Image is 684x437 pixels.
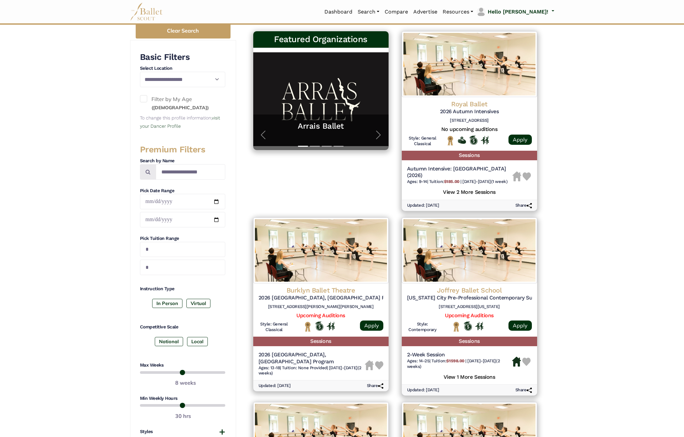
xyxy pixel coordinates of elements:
[140,188,225,194] h4: Pick Date Range
[440,5,476,19] a: Resources
[365,360,374,370] img: Housing Unavailable
[481,136,489,144] img: In Person
[407,136,438,147] h6: Style: General Classical
[187,337,208,346] label: Local
[407,358,430,363] span: Ages: 14-25
[259,321,290,333] h6: Style: General Classical
[407,179,513,185] h6: | |
[446,136,454,146] img: National
[322,142,332,150] button: Slide 3
[475,322,483,330] img: In Person
[522,358,531,366] img: Heart
[407,126,532,133] h5: No upcoming auditions
[407,358,512,370] h6: | |
[304,321,312,332] img: National
[140,286,225,292] h4: Instruction Type
[140,52,225,63] h3: Basic Filters
[429,179,460,184] span: Tuition:
[140,362,225,369] h4: Max Weeks
[382,5,411,19] a: Compare
[315,321,323,331] img: Offers Scholarship
[445,312,493,319] a: Upcoming Auditions
[259,351,365,365] h5: 2026 [GEOGRAPHIC_DATA], [GEOGRAPHIC_DATA] Program
[156,164,225,180] input: Search by names...
[402,218,537,283] img: Logo
[259,365,365,376] h6: | |
[407,358,500,369] span: [DATE]-[DATE] (2 weeks)
[523,172,531,181] img: Heart
[407,372,532,381] h5: View 1 More Sessions
[367,383,383,389] h6: Share
[259,383,291,389] h6: Updated: [DATE]
[407,351,512,358] h5: 2-Week Session
[477,7,486,16] img: profile picture
[151,105,209,111] small: ([DEMOGRAPHIC_DATA])
[136,24,231,39] button: Clear Search
[446,358,464,363] b: $1598.00
[452,321,460,332] img: National
[512,171,521,181] img: Housing Unavailable
[444,179,459,184] b: $185.00
[355,5,382,19] a: Search
[469,136,478,145] img: Offers Scholarship
[402,337,537,346] h5: Sessions
[360,321,383,331] a: Apply
[186,299,210,308] label: Virtual
[140,395,225,402] h4: Min Weekly Hours
[488,8,548,16] p: Hello [PERSON_NAME]!
[458,137,466,144] img: Offers Financial Aid
[402,151,537,160] h5: Sessions
[259,286,383,295] h4: Burklyn Ballet Theatre
[140,235,225,242] h4: Pick Tuition Range
[334,142,343,150] button: Slide 4
[407,108,532,115] h5: 2026 Autumn Intensives
[296,312,345,319] a: Upcoming Auditions
[407,187,532,196] h5: View 2 More Sessions
[175,379,196,387] output: 8 weeks
[140,144,225,155] h3: Premium Filters
[515,203,532,208] h6: Share
[322,5,355,19] a: Dashboard
[512,357,521,367] img: Housing Available
[298,142,308,150] button: Slide 1
[140,428,225,435] button: Styles
[327,322,335,330] img: In Person
[407,387,439,393] h6: Updated: [DATE]
[407,286,532,295] h4: Joffrey Ballet School
[407,118,532,123] h6: [STREET_ADDRESS]
[282,365,327,370] span: Tuition: None Provided
[140,65,225,72] h4: Select Location
[407,304,532,310] h6: [STREET_ADDRESS][US_STATE]
[259,295,383,301] h5: 2026 [GEOGRAPHIC_DATA], [GEOGRAPHIC_DATA] Program
[407,100,532,108] h4: Royal Ballet
[140,115,220,129] small: To change this profile information,
[260,121,382,131] a: Arrais Ballet
[310,142,320,150] button: Slide 2
[402,31,537,97] img: Logo
[259,365,362,376] span: [DATE]-[DATE] (2 weeks)
[140,158,225,164] h4: Search by Name
[140,95,225,112] label: Filter by My Age
[140,115,220,129] a: visit your Dancer Profile
[407,166,513,179] h5: Autumn Intensive: [GEOGRAPHIC_DATA] (2026)
[407,179,427,184] span: Ages: 9-14
[140,324,225,330] h4: Competitive Scale
[259,34,383,45] h3: Featured Organizations
[462,179,507,184] span: [DATE]-[DATE] (1 week)
[253,337,389,346] h5: Sessions
[140,428,153,435] h4: Styles
[175,412,191,421] output: 30 hrs
[155,337,183,346] label: National
[407,321,438,333] h6: Style: Contemporary
[515,387,532,393] h6: Share
[259,365,280,370] span: Ages: 13-18
[152,299,182,308] label: In Person
[508,135,532,145] a: Apply
[259,304,383,310] h6: [STREET_ADDRESS][PERSON_NAME][PERSON_NAME]
[431,358,465,363] span: Tuition:
[407,295,532,301] h5: [US_STATE] City Pre-Professional Contemporary Summer Intensive
[411,5,440,19] a: Advertise
[464,321,472,331] img: Offers Scholarship
[476,7,554,17] a: profile picture Hello [PERSON_NAME]!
